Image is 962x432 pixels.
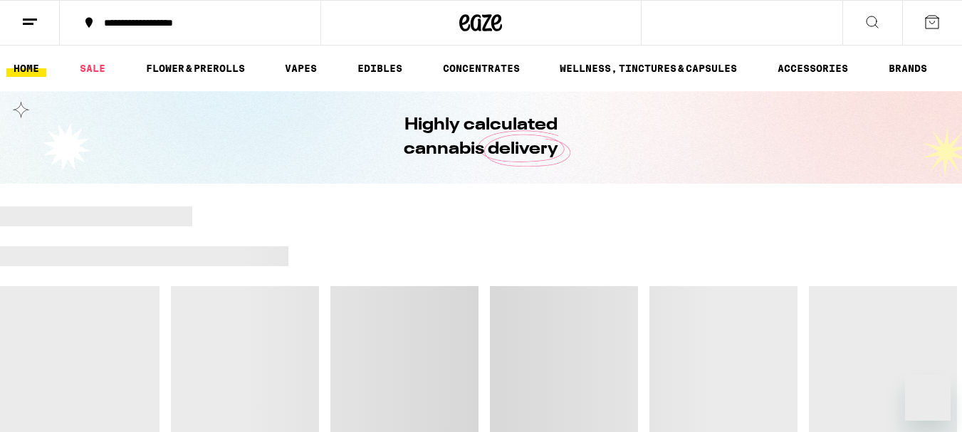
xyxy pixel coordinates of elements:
[139,60,252,77] a: FLOWER & PREROLLS
[350,60,409,77] a: EDIBLES
[770,60,855,77] a: ACCESSORIES
[436,60,527,77] a: CONCENTRATES
[553,60,744,77] a: WELLNESS, TINCTURES & CAPSULES
[278,60,324,77] a: VAPES
[905,375,951,421] iframe: Button to launch messaging window
[73,60,113,77] a: SALE
[6,60,46,77] a: HOME
[882,60,934,77] a: BRANDS
[364,113,599,162] h1: Highly calculated cannabis delivery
